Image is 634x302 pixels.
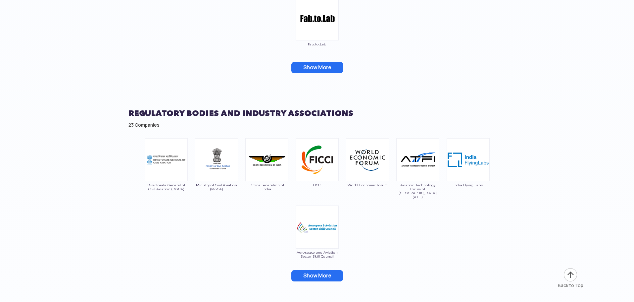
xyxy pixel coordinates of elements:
[396,183,440,199] span: Aviation Technology Forum of [GEOGRAPHIC_DATA] (ATFI)
[295,224,339,258] a: Aerospace and Aviation Sector Skill Council
[245,183,289,191] span: Drone Federation of India
[145,138,188,181] img: ic_dgca.png
[295,42,339,46] span: Fab.to.Lab
[396,156,440,199] a: Aviation Technology Forum of [GEOGRAPHIC_DATA] (ATFI)
[128,105,506,122] h2: Regulatory Bodies and Industry Associations
[563,268,578,282] img: ic_arrow-up.png
[296,138,339,181] img: ic_ficci.png
[245,156,289,191] a: Drone Federation of India
[128,122,506,128] div: 23 Companies
[195,138,238,181] img: ic_moca.png
[346,156,389,187] a: World Economic Forum
[195,183,238,191] span: Ministry of Civil Aviation (MoCA)
[396,138,439,181] img: ic_aviationtechnologyforumofindia.png
[291,62,343,73] button: Show More
[295,16,339,46] a: Fab.to.Lab
[346,183,389,187] span: World Economic Forum
[296,206,339,249] img: ic_aerospaceandaviationsector.png
[144,156,188,191] a: Directorate General of Civil Aviation (DGCA)
[291,270,343,281] button: Show More
[245,138,288,181] img: ic_dronefederationofindia.png
[295,156,339,187] a: FICCI
[144,183,188,191] span: Directorate General of Civil Aviation (DGCA)
[295,250,339,258] span: Aerospace and Aviation Sector Skill Council
[558,282,583,289] div: Back to Top
[446,156,490,187] a: India Flying Labs
[346,138,389,181] img: ic_worldeconomicforum.png
[446,183,490,187] span: India Flying Labs
[195,156,238,191] a: Ministry of Civil Aviation (MoCA)
[295,183,339,187] span: FICCI
[447,138,490,181] img: ic_indiaflyinglabs.png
